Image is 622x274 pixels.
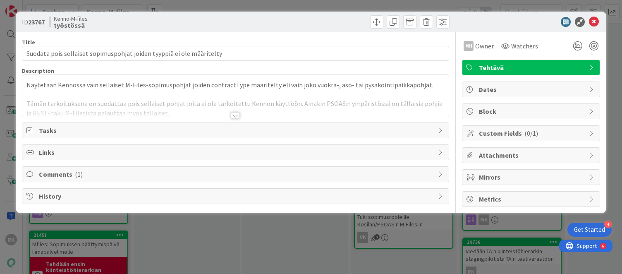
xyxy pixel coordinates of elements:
[22,46,450,61] input: type card name here...
[75,170,83,178] span: ( 1 )
[479,150,585,160] span: Attachments
[511,41,538,51] span: Watchers
[524,129,538,137] span: ( 0/1 )
[54,15,88,22] span: Kenno-M-files
[26,80,445,90] p: Näytetään Kennossa vain sellaiset M-Files-sopimuspohjat joiden contractType määritelty eli vain j...
[604,221,612,228] div: 4
[22,17,45,27] span: ID
[43,3,45,10] div: 6
[39,147,434,157] span: Links
[574,226,605,234] div: Get Started
[39,125,434,135] span: Tasks
[479,128,585,138] span: Custom Fields
[464,41,474,51] div: MH
[17,1,38,11] span: Support
[28,18,45,26] b: 23767
[567,223,612,237] div: Open Get Started checklist, remaining modules: 4
[479,194,585,204] span: Metrics
[479,62,585,72] span: Tehtävä
[39,191,434,201] span: History
[54,22,88,29] b: työstössä
[39,169,434,179] span: Comments
[479,172,585,182] span: Mirrors
[479,84,585,94] span: Dates
[475,41,494,51] span: Owner
[479,106,585,116] span: Block
[22,38,35,46] label: Title
[22,67,54,75] span: Description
